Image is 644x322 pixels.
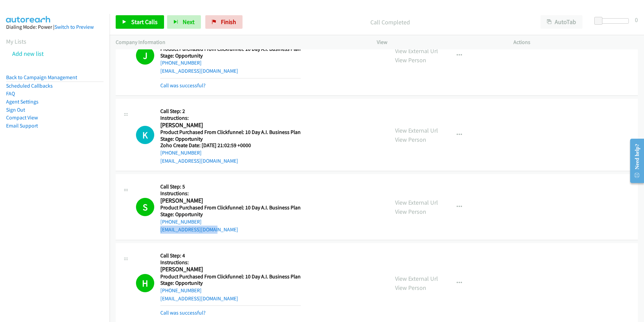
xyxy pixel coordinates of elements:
[136,274,154,292] h1: H
[6,114,38,121] a: Compact View
[160,197,298,205] h2: [PERSON_NAME]
[6,83,53,89] a: Scheduled Callbacks
[624,134,644,188] iframe: Resource Center
[136,126,154,144] h1: K
[160,108,301,115] h5: Call Step: 2
[160,280,301,286] h5: Stage: Opportunity
[160,259,301,266] h5: Instructions:
[6,90,15,97] a: FAQ
[160,204,301,211] h5: Product Purchased From Clickfunnel: 10 Day A.I. Business Plan
[205,15,243,29] a: Finish
[6,38,26,45] a: My Lists
[160,218,202,225] a: [PHONE_NUMBER]
[183,18,194,26] span: Next
[160,273,301,280] h5: Product Purchased From Clickfunnel: 10 Day A.I. Business Plan
[160,226,238,233] a: [EMAIL_ADDRESS][DOMAIN_NAME]
[160,309,206,316] a: Call was successful?
[252,18,528,27] p: Call Completed
[160,295,238,302] a: [EMAIL_ADDRESS][DOMAIN_NAME]
[160,82,206,89] a: Call was successful?
[160,158,238,164] a: [EMAIL_ADDRESS][DOMAIN_NAME]
[6,107,25,113] a: Sign Out
[131,18,158,26] span: Start Calls
[160,115,301,121] h5: Instructions:
[160,252,301,259] h5: Call Step: 4
[160,183,301,190] h5: Call Step: 5
[513,38,638,46] p: Actions
[6,23,103,31] div: Dialing Mode: Power |
[160,211,301,218] h5: Stage: Opportunity
[136,46,154,65] h1: J
[395,275,438,282] a: View External Url
[160,266,298,273] h2: [PERSON_NAME]
[160,52,301,59] h5: Stage: Opportunity
[54,24,94,30] a: Switch to Preview
[395,56,426,64] a: View Person
[395,136,426,143] a: View Person
[6,122,38,129] a: Email Support
[598,18,629,24] div: Delay between calls (in seconds)
[160,287,202,294] a: [PHONE_NUMBER]
[160,68,238,74] a: [EMAIL_ADDRESS][DOMAIN_NAME]
[160,129,301,136] h5: Product Purchased From Clickfunnel: 10 Day A.I. Business Plan
[377,38,501,46] p: View
[160,60,202,66] a: [PHONE_NUMBER]
[395,127,438,134] a: View External Url
[116,38,365,46] p: Company Information
[6,98,39,105] a: Agent Settings
[160,190,301,197] h5: Instructions:
[116,15,164,29] a: Start Calls
[221,18,236,26] span: Finish
[160,149,202,156] a: [PHONE_NUMBER]
[160,136,301,142] h5: Stage: Opportunity
[136,198,154,216] h1: S
[635,15,638,24] div: 0
[167,15,201,29] button: Next
[160,121,298,129] h2: [PERSON_NAME]
[395,199,438,206] a: View External Url
[395,208,426,215] a: View Person
[395,284,426,292] a: View Person
[540,15,582,29] button: AutoTab
[6,74,77,80] a: Back to Campaign Management
[12,50,44,57] a: Add new list
[395,47,438,55] a: View External Url
[160,142,301,149] h5: Zoho Create Date: [DATE] 21:02:59 +0000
